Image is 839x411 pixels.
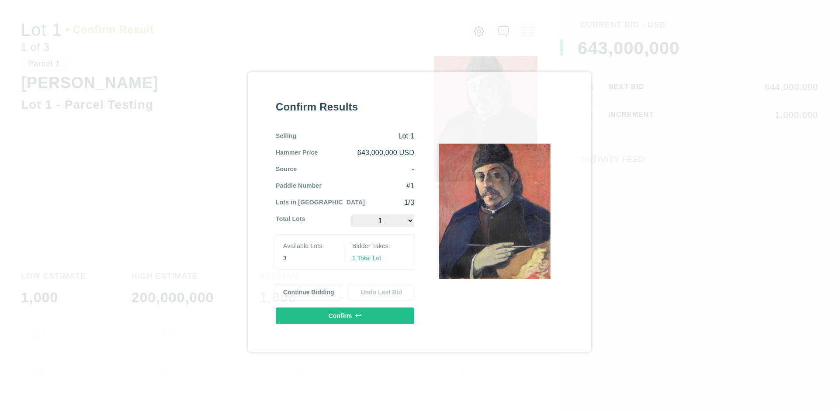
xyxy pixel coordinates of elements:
div: Selling [276,125,296,135]
div: Lot 1 [296,125,414,135]
div: Source [276,158,297,168]
div: - [297,158,414,168]
div: Available Lots: [283,235,338,244]
div: Paddle Number [276,175,322,184]
div: Total Lots [276,208,305,221]
button: Undo Last Bid [348,277,414,294]
div: Hammer Price [276,142,318,151]
span: 1 Total Lot [352,248,381,255]
div: 3 [283,247,338,256]
div: Confirm Results [276,93,414,107]
button: Continue Bidding [276,277,342,294]
div: 1/3 [365,191,414,201]
div: #1 [322,175,414,184]
button: Confirm [276,301,414,318]
div: 643,000,000 USD [318,142,414,151]
div: Bidder Takes: [352,235,407,244]
div: Lots in [GEOGRAPHIC_DATA] [276,191,365,201]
